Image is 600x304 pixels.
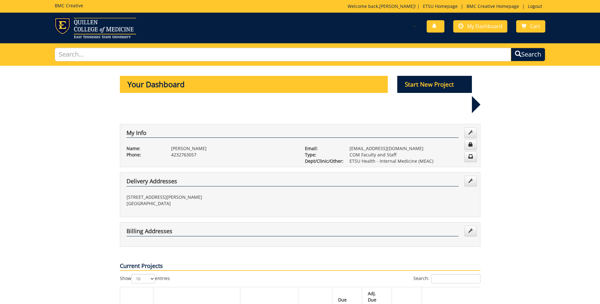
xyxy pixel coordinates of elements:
[120,262,480,271] p: Current Projects
[127,200,295,207] p: [GEOGRAPHIC_DATA]
[525,3,545,9] a: Logout
[349,158,474,164] p: ETSU Health - Internal Medicine (MEAC)
[131,274,155,283] select: Showentries
[305,152,340,158] p: Type:
[127,152,162,158] p: Phone:
[530,23,540,30] span: Cart
[413,274,480,283] label: Search:
[305,145,340,152] p: Email:
[127,145,162,152] p: Name:
[127,194,295,200] p: [STREET_ADDRESS][PERSON_NAME]
[467,23,502,30] span: My Dashboard
[348,3,545,9] p: Welcome back, ! | | |
[171,145,295,152] p: [PERSON_NAME]
[127,130,459,138] h4: My Info
[511,48,545,61] button: Search
[349,145,474,152] p: [EMAIL_ADDRESS][DOMAIN_NAME]
[349,152,474,158] p: COM Faculty and Staff
[55,3,83,8] h5: BMC Creative
[55,48,511,61] input: Search...
[55,18,136,38] img: ETSU logo
[431,274,480,283] input: Search:
[464,176,477,186] a: Edit Addresses
[305,158,340,164] p: Dept/Clinic/Other:
[127,178,459,186] h4: Delivery Addresses
[464,139,477,150] a: Change Password
[464,226,477,236] a: Edit Addresses
[453,20,507,33] a: My Dashboard
[120,76,388,93] p: Your Dashboard
[516,20,545,33] a: Cart
[463,3,522,9] a: BMC Creative Homepage
[420,3,461,9] a: ETSU Homepage
[397,76,472,93] p: Start New Project
[397,82,472,88] a: Start New Project
[464,127,477,138] a: Edit Info
[171,152,295,158] p: 4232763057
[120,274,170,283] label: Show entries
[379,3,415,9] a: [PERSON_NAME]
[464,151,477,162] a: Change Communication Preferences
[127,228,459,236] h4: Billing Addresses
